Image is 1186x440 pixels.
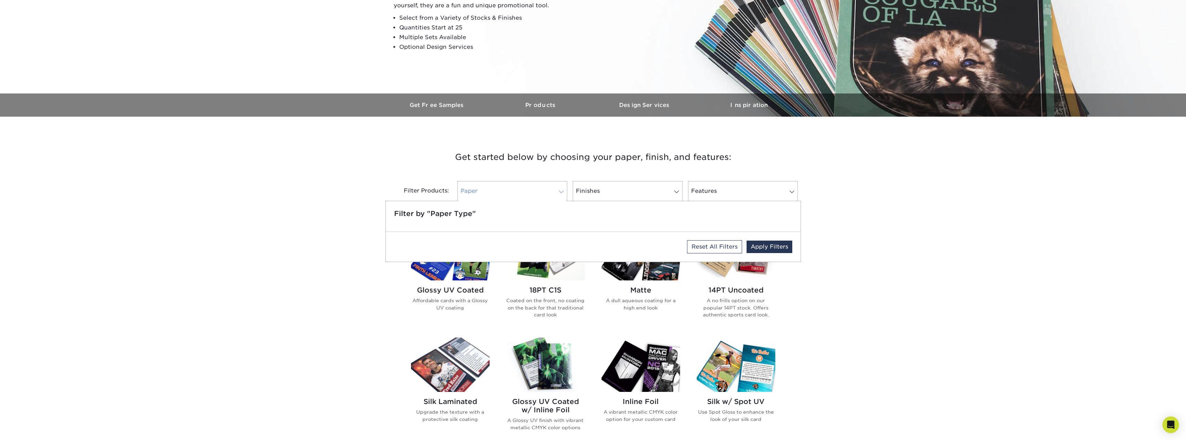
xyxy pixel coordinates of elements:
[506,286,585,294] h2: 18PT C1S
[399,42,567,52] li: Optional Design Services
[411,297,490,311] p: Affordable cards with a Glossy UV coating
[506,297,585,318] p: Coated on the front, no coating on the back for that traditional card look
[391,142,796,173] h3: Get started below by choosing your paper, finish, and features:
[506,417,585,431] p: A Glossy UV finish with vibrant metallic CMYK color options
[385,93,489,117] a: Get Free Samples
[697,397,775,406] h2: Silk w/ Spot UV
[601,226,680,329] a: Matte Trading Cards Matte A dull aqueous coating for a high end look
[489,93,593,117] a: Products
[394,209,792,218] h5: Filter by "Paper Type"
[411,286,490,294] h2: Glossy UV Coated
[399,23,567,33] li: Quantities Start at 25
[399,33,567,42] li: Multiple Sets Available
[601,297,680,311] p: A dull aqueous coating for a high end look
[411,226,490,329] a: Glossy UV Coated Trading Cards Glossy UV Coated Affordable cards with a Glossy UV coating
[697,93,801,117] a: Inspiration
[688,181,798,201] a: Features
[411,408,490,423] p: Upgrade the texture with a protective silk coating
[593,93,697,117] a: Design Services
[697,297,775,318] p: A no frills option on our popular 14PT stock. Offers authentic sports card look.
[399,13,567,23] li: Select from a Variety of Stocks & Finishes
[747,241,792,253] a: Apply Filters
[385,102,489,108] h3: Get Free Samples
[489,102,593,108] h3: Products
[506,397,585,414] h2: Glossy UV Coated w/ Inline Foil
[1162,416,1179,433] div: Open Intercom Messenger
[601,338,680,392] img: Inline Foil Trading Cards
[385,181,455,201] div: Filter Products:
[573,181,683,201] a: Finishes
[506,226,585,329] a: 18PT C1S Trading Cards 18PT C1S Coated on the front, no coating on the back for that traditional ...
[601,408,680,423] p: A vibrant metallic CMYK color option for your custom card
[506,338,585,392] img: Glossy UV Coated w/ Inline Foil Trading Cards
[457,181,567,201] a: Paper
[687,240,742,253] a: Reset All Filters
[697,408,775,423] p: Use Spot Gloss to enhance the look of your silk card
[601,286,680,294] h2: Matte
[697,286,775,294] h2: 14PT Uncoated
[411,397,490,406] h2: Silk Laminated
[697,338,775,392] img: Silk w/ Spot UV Trading Cards
[697,226,775,329] a: 14PT Uncoated Trading Cards 14PT Uncoated A no frills option on our popular 14PT stock. Offers au...
[411,338,490,392] img: Silk Laminated Trading Cards
[593,102,697,108] h3: Design Services
[601,397,680,406] h2: Inline Foil
[697,102,801,108] h3: Inspiration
